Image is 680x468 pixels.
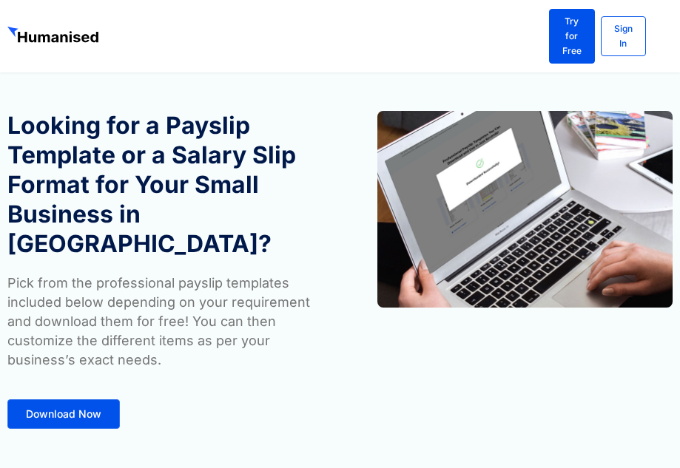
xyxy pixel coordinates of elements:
[7,111,333,259] h1: Looking for a Payslip Template or a Salary Slip Format for Your Small Business in [GEOGRAPHIC_DATA]?
[549,9,595,64] a: Try for Free
[7,399,120,429] a: Download Now
[26,409,101,419] span: Download Now
[7,27,101,47] img: GetHumanised Logo
[601,16,647,56] a: Sign In
[7,274,333,370] p: Pick from the professional payslip templates included below depending on your requirement and dow...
